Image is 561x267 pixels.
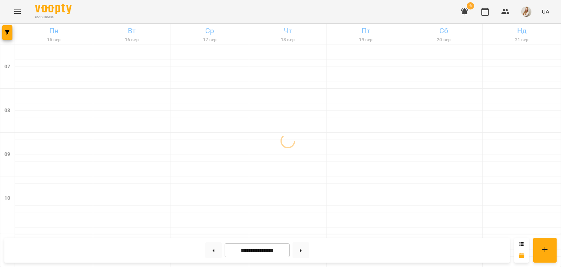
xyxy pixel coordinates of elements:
[542,8,549,15] span: UA
[250,37,326,43] h6: 18 вер
[16,37,92,43] h6: 15 вер
[35,4,72,14] img: Voopty Logo
[4,107,10,115] h6: 08
[484,37,560,43] h6: 21 вер
[484,25,560,37] h6: Нд
[4,194,10,202] h6: 10
[4,63,10,71] h6: 07
[406,37,482,43] h6: 20 вер
[172,25,248,37] h6: Ср
[9,3,26,20] button: Menu
[467,2,474,9] span: 6
[328,25,404,37] h6: Пт
[94,25,170,37] h6: Вт
[328,37,404,43] h6: 19 вер
[406,25,482,37] h6: Сб
[16,25,92,37] h6: Пн
[539,5,552,18] button: UA
[35,15,72,20] span: For Business
[4,150,10,159] h6: 09
[521,7,531,17] img: db46d55e6fdf8c79d257263fe8ff9f52.jpeg
[172,37,248,43] h6: 17 вер
[250,25,326,37] h6: Чт
[94,37,170,43] h6: 16 вер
